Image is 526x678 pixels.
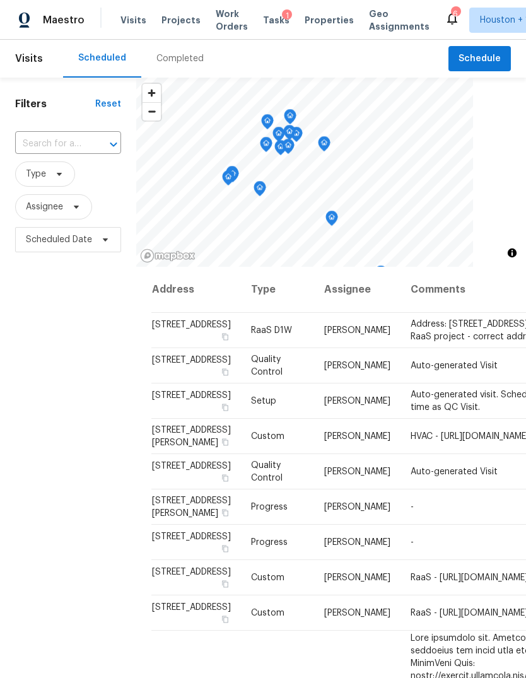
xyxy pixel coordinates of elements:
[251,609,284,617] span: Custom
[143,103,161,120] span: Zoom out
[15,134,86,154] input: Search for an address...
[152,532,231,541] span: [STREET_ADDRESS]
[219,472,231,484] button: Copy Address
[282,139,295,158] div: Map marker
[143,84,161,102] button: Zoom in
[448,46,511,72] button: Schedule
[324,432,390,441] span: [PERSON_NAME]
[369,8,430,33] span: Geo Assignments
[325,211,338,230] div: Map marker
[219,543,231,554] button: Copy Address
[505,245,520,260] button: Toggle attribution
[324,538,390,547] span: [PERSON_NAME]
[78,52,126,64] div: Scheduled
[290,127,303,146] div: Map marker
[152,603,231,612] span: [STREET_ADDRESS]
[156,52,204,65] div: Completed
[143,102,161,120] button: Zoom out
[241,267,314,313] th: Type
[26,168,46,180] span: Type
[251,326,292,335] span: RaaS D1W
[251,503,288,511] span: Progress
[161,14,201,26] span: Projects
[120,14,146,26] span: Visits
[314,267,400,313] th: Assignee
[284,109,296,129] div: Map marker
[508,246,516,260] span: Toggle attribution
[251,461,283,482] span: Quality Control
[324,361,390,370] span: [PERSON_NAME]
[251,538,288,547] span: Progress
[15,98,95,110] h1: Filters
[305,14,354,26] span: Properties
[151,267,241,313] th: Address
[263,16,289,25] span: Tasks
[152,496,231,518] span: [STREET_ADDRESS][PERSON_NAME]
[216,8,248,33] span: Work Orders
[274,140,287,160] div: Map marker
[411,467,498,476] span: Auto-generated Visit
[375,266,387,285] div: Map marker
[318,136,330,156] div: Map marker
[219,402,231,413] button: Copy Address
[324,397,390,406] span: [PERSON_NAME]
[95,98,121,110] div: Reset
[411,361,498,370] span: Auto-generated Visit
[26,201,63,213] span: Assignee
[226,166,238,185] div: Map marker
[222,170,235,190] div: Map marker
[251,355,283,377] span: Quality Control
[152,391,231,400] span: [STREET_ADDRESS]
[152,426,231,447] span: [STREET_ADDRESS][PERSON_NAME]
[140,248,196,263] a: Mapbox homepage
[324,609,390,617] span: [PERSON_NAME]
[260,137,272,156] div: Map marker
[411,503,414,511] span: -
[219,578,231,590] button: Copy Address
[324,573,390,582] span: [PERSON_NAME]
[26,233,92,246] span: Scheduled Date
[411,538,414,547] span: -
[219,507,231,518] button: Copy Address
[219,436,231,448] button: Copy Address
[226,167,239,187] div: Map marker
[283,125,296,144] div: Map marker
[251,397,276,406] span: Setup
[324,503,390,511] span: [PERSON_NAME]
[261,114,274,134] div: Map marker
[282,9,292,22] div: 1
[43,14,85,26] span: Maestro
[152,568,231,576] span: [STREET_ADDRESS]
[451,8,460,20] div: 6
[136,78,473,267] canvas: Map
[324,467,390,476] span: [PERSON_NAME]
[219,331,231,342] button: Copy Address
[272,127,285,146] div: Map marker
[105,136,122,153] button: Open
[15,45,43,73] span: Visits
[152,356,231,365] span: [STREET_ADDRESS]
[459,51,501,67] span: Schedule
[324,326,390,335] span: [PERSON_NAME]
[219,614,231,625] button: Copy Address
[152,320,231,329] span: [STREET_ADDRESS]
[219,366,231,378] button: Copy Address
[152,462,231,471] span: [STREET_ADDRESS]
[254,181,266,201] div: Map marker
[251,432,284,441] span: Custom
[251,573,284,582] span: Custom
